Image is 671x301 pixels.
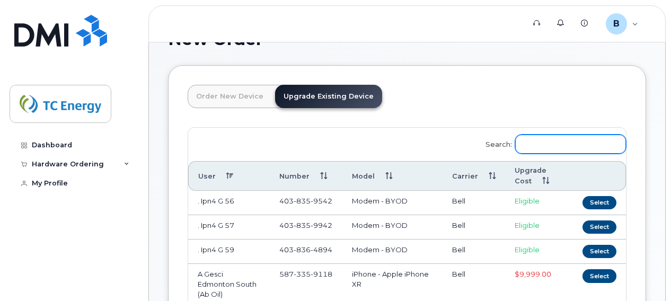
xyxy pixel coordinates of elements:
input: Search: [515,135,626,154]
span: 835 [294,197,311,205]
td: . Ipn4 G 59 [188,240,270,264]
span: 587 [279,270,332,278]
button: Select [582,245,616,258]
th: User: activate to sort column descending [188,161,270,191]
span: 9118 [311,270,332,278]
span: 335 [294,270,311,278]
td: Bell [443,240,505,264]
iframe: Messenger Launcher [625,255,663,293]
th: Number: activate to sort column ascending [270,161,342,191]
td: Modem - BYOD [342,240,443,264]
th: Model: activate to sort column ascending [342,161,443,191]
span: Eligible [515,197,540,205]
label: Search: [479,128,626,157]
button: Select [582,269,616,282]
span: Eligible [515,245,540,254]
h1: New Order [168,30,646,48]
td: . Ipn4 G 57 [188,215,270,240]
td: Modem - BYOD [342,191,443,215]
span: 403 [279,245,332,254]
td: Bell [443,191,505,215]
span: 9542 [311,197,332,205]
span: Eligible [515,221,540,229]
span: B [613,17,620,30]
span: 9942 [311,221,332,229]
th: Carrier: activate to sort column ascending [443,161,505,191]
span: 403 [279,221,332,229]
span: 4894 [311,245,332,254]
td: Bell [443,215,505,240]
td: Modem - BYOD [342,215,443,240]
td: . Ipn4 G 56 [188,191,270,215]
a: Order New Device [188,85,272,108]
button: Select [582,220,616,234]
span: $9,999.00 [515,270,551,278]
span: 835 [294,221,311,229]
span: 836 [294,245,311,254]
span: 403 [279,197,332,205]
button: Select [582,196,616,209]
th: Upgrade Cost: activate to sort column ascending [505,161,564,191]
div: bethany_north@tcenergy.com [598,13,646,34]
a: Upgrade Existing Device [275,85,382,108]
